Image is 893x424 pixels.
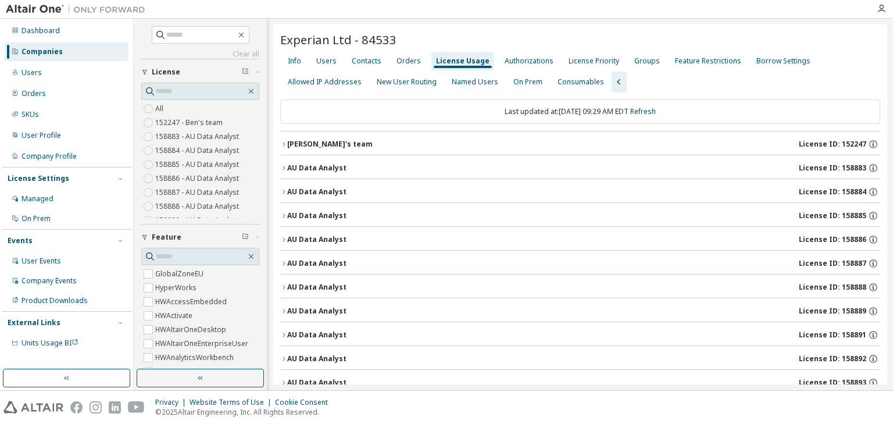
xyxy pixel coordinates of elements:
[155,281,199,295] label: HyperWorks
[22,214,51,223] div: On Prem
[155,130,241,144] label: 158883 - AU Data Analyst
[505,56,553,66] div: Authorizations
[8,174,69,183] div: License Settings
[90,401,102,414] img: instagram.svg
[22,256,61,266] div: User Events
[569,56,619,66] div: License Priority
[280,298,880,324] button: AU Data AnalystLicense ID: 158889
[280,227,880,252] button: AU Data AnalystLicense ID: 158886
[155,144,241,158] label: 158884 - AU Data Analyst
[799,283,866,292] span: License ID: 158888
[155,213,241,227] label: 158889 - AU Data Analyst
[155,102,166,116] label: All
[280,179,880,205] button: AU Data AnalystLicense ID: 158884
[799,354,866,364] span: License ID: 158892
[287,378,347,387] div: AU Data Analyst
[22,296,88,305] div: Product Downloads
[155,337,251,351] label: HWAltairOneEnterpriseUser
[22,152,77,161] div: Company Profile
[799,307,866,316] span: License ID: 158889
[22,194,53,204] div: Managed
[280,99,880,124] div: Last updated at: [DATE] 09:29 AM EDT
[287,211,347,220] div: AU Data Analyst
[8,318,60,327] div: External Links
[280,203,880,229] button: AU Data AnalystLicense ID: 158885
[799,140,866,149] span: License ID: 152247
[377,77,437,87] div: New User Routing
[675,56,741,66] div: Feature Restrictions
[280,322,880,348] button: AU Data AnalystLicense ID: 158891
[155,398,190,407] div: Privacy
[22,26,60,35] div: Dashboard
[634,56,660,66] div: Groups
[287,140,373,149] div: [PERSON_NAME]'s team
[558,77,604,87] div: Consumables
[155,365,202,379] label: HWCompose
[287,259,347,268] div: AU Data Analyst
[152,233,181,242] span: Feature
[280,251,880,276] button: AU Data AnalystLicense ID: 158887
[242,233,249,242] span: Clear filter
[22,131,61,140] div: User Profile
[22,338,78,348] span: Units Usage BI
[141,225,259,250] button: Feature
[287,187,347,197] div: AU Data Analyst
[799,211,866,220] span: License ID: 158885
[799,235,866,244] span: License ID: 158886
[155,323,228,337] label: HWAltairOneDesktop
[756,56,810,66] div: Borrow Settings
[799,187,866,197] span: License ID: 158884
[280,275,880,300] button: AU Data AnalystLicense ID: 158888
[799,330,866,340] span: License ID: 158891
[452,77,498,87] div: Named Users
[155,295,229,309] label: HWAccessEmbedded
[280,155,880,181] button: AU Data AnalystLicense ID: 158883
[22,68,42,77] div: Users
[141,59,259,85] button: License
[155,351,236,365] label: HWAnalyticsWorkbench
[6,3,151,15] img: Altair One
[155,116,225,130] label: 152247 - Ben's team
[316,56,337,66] div: Users
[630,106,656,116] a: Refresh
[280,370,880,396] button: AU Data AnalystLicense ID: 158893
[155,267,206,281] label: GlobalZoneEU
[155,309,195,323] label: HWActivate
[513,77,542,87] div: On Prem
[799,259,866,268] span: License ID: 158887
[22,47,63,56] div: Companies
[287,307,347,316] div: AU Data Analyst
[799,163,866,173] span: License ID: 158883
[155,407,335,417] p: © 2025 Altair Engineering, Inc. All Rights Reserved.
[22,110,39,119] div: SKUs
[287,163,347,173] div: AU Data Analyst
[280,131,880,157] button: [PERSON_NAME]'s teamLicense ID: 152247
[155,172,241,186] label: 158886 - AU Data Analyst
[190,398,275,407] div: Website Terms of Use
[155,199,241,213] label: 158888 - AU Data Analyst
[288,77,362,87] div: Allowed IP Addresses
[22,89,46,98] div: Orders
[141,49,259,59] a: Clear all
[397,56,421,66] div: Orders
[287,283,347,292] div: AU Data Analyst
[22,276,77,286] div: Company Events
[128,401,145,414] img: youtube.svg
[8,236,33,245] div: Events
[352,56,381,66] div: Contacts
[275,398,335,407] div: Cookie Consent
[799,378,866,387] span: License ID: 158893
[70,401,83,414] img: facebook.svg
[436,56,490,66] div: License Usage
[287,354,347,364] div: AU Data Analyst
[242,67,249,77] span: Clear filter
[287,235,347,244] div: AU Data Analyst
[280,346,880,372] button: AU Data AnalystLicense ID: 158892
[3,401,63,414] img: altair_logo.svg
[287,330,347,340] div: AU Data Analyst
[152,67,180,77] span: License
[155,158,241,172] label: 158885 - AU Data Analyst
[109,401,121,414] img: linkedin.svg
[280,31,397,48] span: Experian Ltd - 84533
[288,56,301,66] div: Info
